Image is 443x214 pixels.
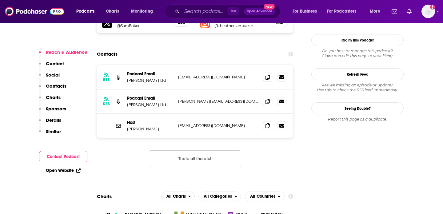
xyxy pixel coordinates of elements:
[106,7,119,16] span: Charts
[127,6,161,16] button: open menu
[46,83,66,89] p: Contacts
[421,5,435,18] img: User Profile
[46,49,87,55] p: Reach & Audience
[245,192,285,201] button: open menu
[97,193,112,199] h2: Charts
[39,129,61,140] button: Similar
[311,49,404,53] span: Do you host or manage this podcast?
[103,77,110,82] h3: RSS
[46,168,81,173] a: Open Website
[39,83,66,94] button: Contacts
[39,72,60,83] button: Social
[247,10,272,13] span: Open Advanced
[405,6,414,17] a: Show notifications dropdown
[200,18,210,28] img: iconImage
[182,6,228,16] input: Search podcasts, credits, & more...
[46,72,60,78] p: Social
[46,61,64,66] p: Content
[127,96,173,101] p: Podcast Email
[245,192,285,201] h2: Countries
[102,6,123,16] a: Charts
[311,102,404,114] a: Seeing Double?
[5,6,64,17] img: Podchaser - Follow, Share and Rate Podcasts
[39,61,64,72] button: Content
[127,78,173,83] p: [PERSON_NAME] Ltd
[430,5,435,10] svg: Add a profile image
[198,192,241,201] button: open menu
[166,194,186,199] span: All Charts
[311,49,404,58] div: Claim and edit this page to your liking.
[131,7,153,16] span: Monitoring
[178,123,258,128] p: [EMAIL_ADDRESS][DOMAIN_NAME]
[161,192,195,201] h2: Platforms
[46,117,61,123] p: Details
[39,151,87,162] button: Contact Podcast
[127,71,173,77] p: Podcast Email
[39,117,61,129] button: Details
[370,7,380,16] span: More
[293,7,317,16] span: For Business
[421,5,435,18] span: Logged in as zeke_lerner
[327,7,357,16] span: For Podcasters
[311,68,404,80] button: Refresh Feed
[127,120,173,125] p: Host
[46,129,61,134] p: Similar
[311,34,404,46] button: Claim This Podcast
[171,4,286,18] div: Search podcasts, credits, & more...
[39,106,66,117] button: Sponsors
[97,48,118,60] h2: Contacts
[198,192,241,201] h2: Categories
[178,99,258,104] p: [PERSON_NAME][EMAIL_ADDRESS][DOMAIN_NAME]
[39,49,87,61] button: Reach & Audience
[421,5,435,18] button: Show profile menu
[178,74,258,80] p: [EMAIL_ADDRESS][DOMAIN_NAME]
[215,23,266,28] a: @theothersambaker
[161,192,195,201] button: open menu
[103,101,110,106] h3: RSS
[250,194,275,199] span: All Countries
[76,7,94,16] span: Podcasts
[204,194,232,199] span: All Categories
[117,23,168,28] a: @SamBaker
[311,117,404,122] div: Report this page as a duplicate.
[365,6,388,16] button: open menu
[39,94,61,106] button: Charts
[127,126,173,132] p: [PERSON_NAME]
[46,106,66,112] p: Sponsors
[72,6,102,16] button: open menu
[228,7,239,15] span: ⌘ K
[149,150,241,167] button: Nothing here.
[244,8,275,15] button: Open AdvancedNew
[46,94,61,100] p: Charts
[288,6,325,16] button: open menu
[127,102,173,107] p: [PERSON_NAME] Ltd
[276,20,283,26] h5: 20k
[323,6,365,16] button: open menu
[311,83,404,93] div: Are we missing an episode or update? Use this to check the RSS feed immediately.
[389,6,400,17] a: Show notifications dropdown
[264,4,275,10] span: New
